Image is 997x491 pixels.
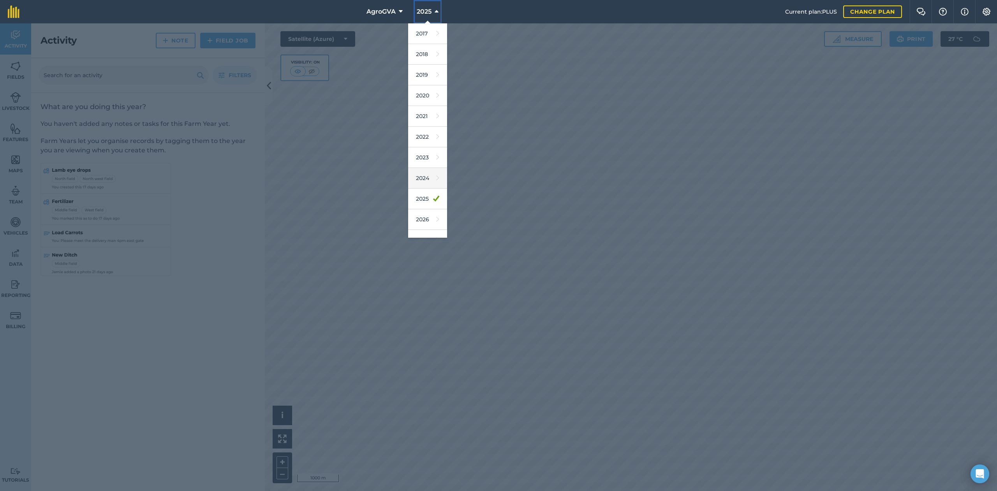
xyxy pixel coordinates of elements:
div: Open Intercom Messenger [971,465,989,483]
a: 2017 [408,23,447,44]
a: 2022 [408,127,447,147]
a: 2024 [408,168,447,189]
a: 2025 [408,189,447,209]
img: A cog icon [982,8,991,16]
span: 2025 [417,7,432,16]
img: svg+xml;base64,PHN2ZyB4bWxucz0iaHR0cDovL3d3dy53My5vcmcvMjAwMC9zdmciIHdpZHRoPSIxNyIgaGVpZ2h0PSIxNy... [961,7,969,16]
a: 2027 [408,230,447,251]
img: A question mark icon [938,8,948,16]
a: Change plan [843,5,902,18]
img: Two speech bubbles overlapping with the left bubble in the forefront [916,8,926,16]
a: 2026 [408,209,447,230]
a: 2020 [408,85,447,106]
a: 2023 [408,147,447,168]
a: 2018 [408,44,447,65]
a: 2021 [408,106,447,127]
img: fieldmargin Logo [8,5,19,18]
a: 2019 [408,65,447,85]
span: AgroGVA [366,7,396,16]
span: Current plan : PLUS [785,7,837,16]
